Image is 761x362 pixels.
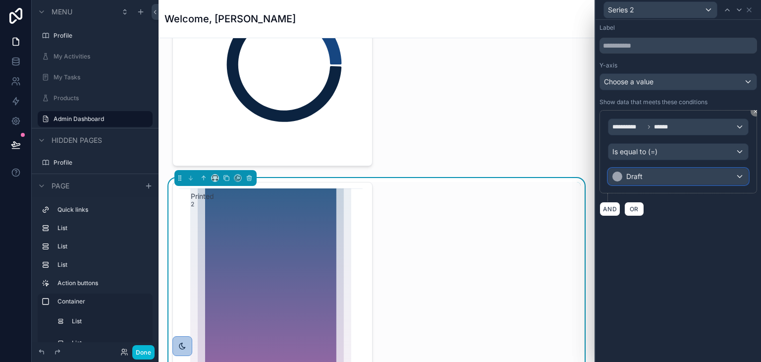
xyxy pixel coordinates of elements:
label: List [72,339,147,347]
button: Draft [608,168,749,185]
label: Show data that meets these conditions [599,98,707,106]
text: 2 [191,200,194,207]
text: Printed [191,191,214,200]
label: Label [599,24,615,32]
h1: Welcome, [PERSON_NAME] [164,12,296,26]
button: Is equal to (=) [608,143,749,160]
button: Done [132,345,155,360]
label: List [57,242,149,250]
button: Series 2 [603,1,717,18]
label: Profile [54,159,151,167]
button: OR [624,202,644,216]
span: Is equal to (=) [612,147,657,157]
label: Action buttons [57,279,149,287]
button: AND [599,202,620,216]
button: Choose a value [599,73,757,90]
span: Page [52,181,69,191]
span: OR [628,205,641,213]
label: Container [57,298,149,305]
span: Hidden pages [52,135,102,145]
label: List [57,224,149,232]
label: My Tasks [54,73,151,81]
span: Menu [52,7,72,17]
label: List [57,261,149,269]
div: scrollable content [32,197,159,342]
label: Y-axis [599,61,617,69]
label: List [72,317,147,325]
label: My Activities [54,53,151,60]
label: Admin Dashboard [54,115,147,123]
label: Profile [54,32,151,40]
span: Series 2 [608,5,634,15]
label: Products [54,94,151,102]
label: Quick links [57,206,149,214]
span: Choose a value [604,77,653,86]
span: Draft [626,172,643,181]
